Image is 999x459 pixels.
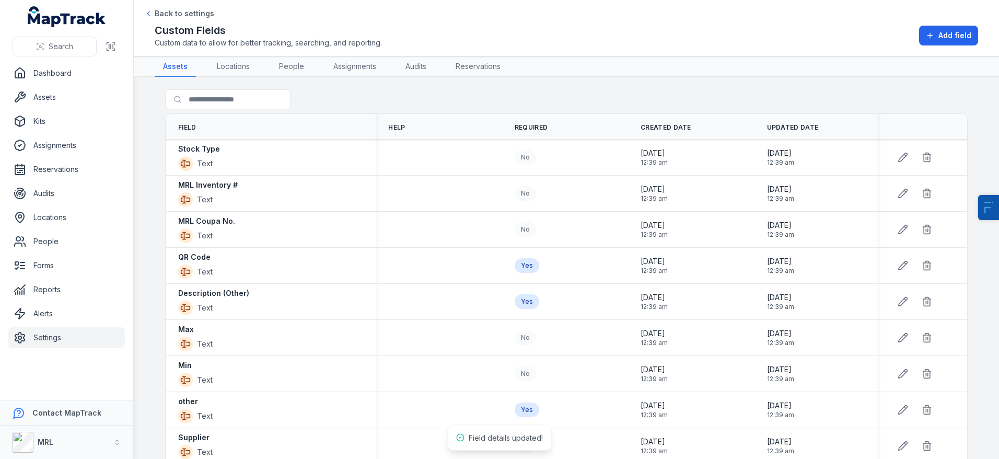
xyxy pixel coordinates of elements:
[767,437,794,447] span: [DATE]
[178,252,211,262] strong: QR Code
[155,8,214,19] span: Back to settings
[767,375,794,383] span: 12:39 am
[8,255,125,276] a: Forms
[8,87,125,108] a: Assets
[767,400,794,419] time: 15/09/2025, 12:39:03 am
[641,256,668,267] span: [DATE]
[515,258,539,273] div: Yes
[641,267,668,275] span: 12:39 am
[641,400,668,411] span: [DATE]
[641,220,668,239] time: 15/09/2025, 12:39:03 am
[641,364,668,383] time: 15/09/2025, 12:39:03 am
[641,437,668,447] span: [DATE]
[767,158,794,167] span: 12:39 am
[641,184,668,203] time: 15/09/2025, 12:39:03 am
[178,123,196,132] span: Field
[469,433,543,442] span: Field details updated!
[49,41,73,52] span: Search
[767,339,794,347] span: 12:39 am
[641,364,668,375] span: [DATE]
[8,63,125,84] a: Dashboard
[767,148,794,158] span: [DATE]
[767,292,794,311] time: 15/09/2025, 12:39:03 am
[641,447,668,455] span: 12:39 am
[515,123,548,132] span: Required
[28,6,106,27] a: MapTrack
[767,220,794,231] span: [DATE]
[515,403,539,417] div: Yes
[515,330,536,345] div: No
[38,438,53,446] strong: MRL
[8,111,125,132] a: Kits
[767,400,794,411] span: [DATE]
[197,303,213,313] span: Text
[767,231,794,239] span: 12:39 am
[447,57,509,77] a: Reservations
[8,327,125,348] a: Settings
[197,158,213,169] span: Text
[8,207,125,228] a: Locations
[641,158,668,167] span: 12:39 am
[197,375,213,385] span: Text
[208,57,258,77] a: Locations
[641,231,668,239] span: 12:39 am
[515,366,536,381] div: No
[515,150,536,165] div: No
[767,411,794,419] span: 12:39 am
[641,220,668,231] span: [DATE]
[767,220,794,239] time: 15/09/2025, 12:39:03 am
[197,194,213,205] span: Text
[197,267,213,277] span: Text
[767,364,794,383] time: 15/09/2025, 12:39:03 am
[767,437,794,455] time: 15/09/2025, 12:39:03 am
[515,186,536,201] div: No
[767,256,794,275] time: 15/09/2025, 12:39:03 am
[641,148,668,158] span: [DATE]
[767,123,819,132] span: Updated Date
[178,288,249,299] strong: Description (Other)
[8,183,125,204] a: Audits
[767,328,794,339] span: [DATE]
[155,57,196,77] a: Assets
[144,8,214,19] a: Back to settings
[767,184,794,194] span: [DATE]
[767,364,794,375] span: [DATE]
[641,411,668,419] span: 12:39 am
[8,231,125,252] a: People
[8,159,125,180] a: Reservations
[767,447,794,455] span: 12:39 am
[641,400,668,419] time: 15/09/2025, 12:39:03 am
[641,375,668,383] span: 12:39 am
[767,184,794,203] time: 15/09/2025, 12:39:03 am
[197,339,213,349] span: Text
[641,303,668,311] span: 12:39 am
[178,324,194,335] strong: Max
[178,180,238,190] strong: MRL Inventory #
[767,256,794,267] span: [DATE]
[178,396,198,407] strong: other
[767,194,794,203] span: 12:39 am
[641,328,668,339] span: [DATE]
[178,144,220,154] strong: Stock Type
[641,184,668,194] span: [DATE]
[515,222,536,237] div: No
[197,231,213,241] span: Text
[8,303,125,324] a: Alerts
[641,123,691,132] span: Created Date
[197,447,213,457] span: Text
[641,328,668,347] time: 15/09/2025, 12:39:03 am
[641,148,668,167] time: 15/09/2025, 12:39:03 am
[271,57,312,77] a: People
[388,123,405,132] span: Help
[515,294,539,309] div: Yes
[197,411,213,421] span: Text
[919,26,978,45] button: Add field
[641,292,668,303] span: [DATE]
[8,279,125,300] a: Reports
[178,216,235,226] strong: MRL Coupa No.
[641,292,668,311] time: 15/09/2025, 12:39:03 am
[397,57,435,77] a: Audits
[155,23,382,38] h2: Custom Fields
[767,292,794,303] span: [DATE]
[641,256,668,275] time: 15/09/2025, 12:39:03 am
